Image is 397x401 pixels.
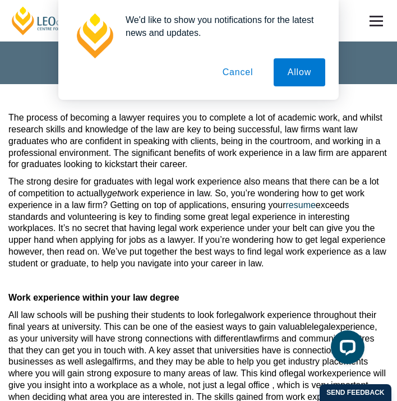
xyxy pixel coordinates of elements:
[8,322,377,343] span: experience, as your university will have strong connections with different
[322,326,369,373] iframe: LiveChat chat widget
[8,310,227,320] span: All law schools will be pushing their students to look for
[287,368,327,378] span: legal work
[8,176,389,269] p: The strong desire for graduates with legal work experience also means that there can be a lot of ...
[209,58,267,86] button: Cancel
[274,58,325,86] button: Allow
[312,322,331,331] span: legal
[286,200,316,210] a: resume
[8,293,179,302] strong: Work experience within your law degree
[117,13,325,39] div: We'd like to show you notifications for the latest news and updates.
[246,334,260,343] span: law
[8,112,389,170] p: The process of becoming a lawyer requires you to complete a lot of academic work, and whilst rese...
[227,310,246,320] span: legal
[95,357,114,366] span: legal
[72,13,117,58] img: notification icon
[8,334,374,367] span: firms and community centres that they can get you in touch with. A key asset that universities ha...
[8,310,376,331] span: work experience throughout their final years at university. This can be one of the easiest ways t...
[107,188,119,198] em: get
[8,357,368,378] span: firms, and they may be able to help you get industry placements where you will gain strong exposu...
